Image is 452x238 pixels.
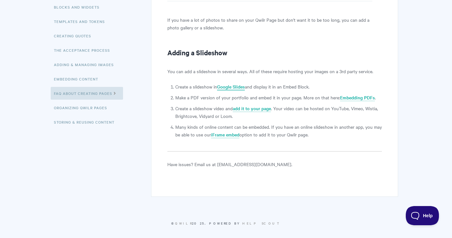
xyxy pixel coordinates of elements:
li: Make a PDF version of your portfolio and embed it in your page. More on that here: . [175,94,382,101]
iframe: Toggle Customer Support [406,206,439,225]
p: You can add a slideshow in several ways. All of these require hosting your images on a 3rd party ... [167,67,382,75]
a: The Acceptance Process [54,44,115,57]
a: Storing & Reusing Content [54,116,119,128]
a: Blocks and Widgets [54,1,104,13]
a: Embedding Content [54,73,103,85]
a: Embedding PDFs [340,94,375,101]
a: iFrame embed [211,131,239,138]
p: If you have a lot of photos to share on your Qwilr Page but don't want it to be too long, you can... [167,16,382,31]
li: Create a slideshow video and . Your video can be hosted on YouTube, Vimeo, Wistia, Brightcove, Vi... [175,104,382,120]
span: Powered by [209,221,281,226]
a: Creating Quotes [54,29,96,42]
p: Have issues? Email us at [EMAIL_ADDRESS][DOMAIN_NAME]. [167,160,382,168]
h2: Adding a Slideshow [167,47,382,58]
p: © 2025. [54,220,398,226]
li: Create a slideshow in and display it in an Embed Block. [175,83,382,90]
a: Google Slides [217,83,245,90]
a: Qwilr [175,221,192,226]
a: Adding & Managing Images [54,58,119,71]
li: Many kinds of online content can be embedded. If you have an online slideshow in another app, you... [175,123,382,138]
a: FAQ About Creating Pages [51,87,123,100]
a: Organizing Qwilr Pages [54,101,112,114]
a: Help Scout [242,221,281,226]
a: Templates and Tokens [54,15,110,28]
a: add it to your page [233,105,271,112]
